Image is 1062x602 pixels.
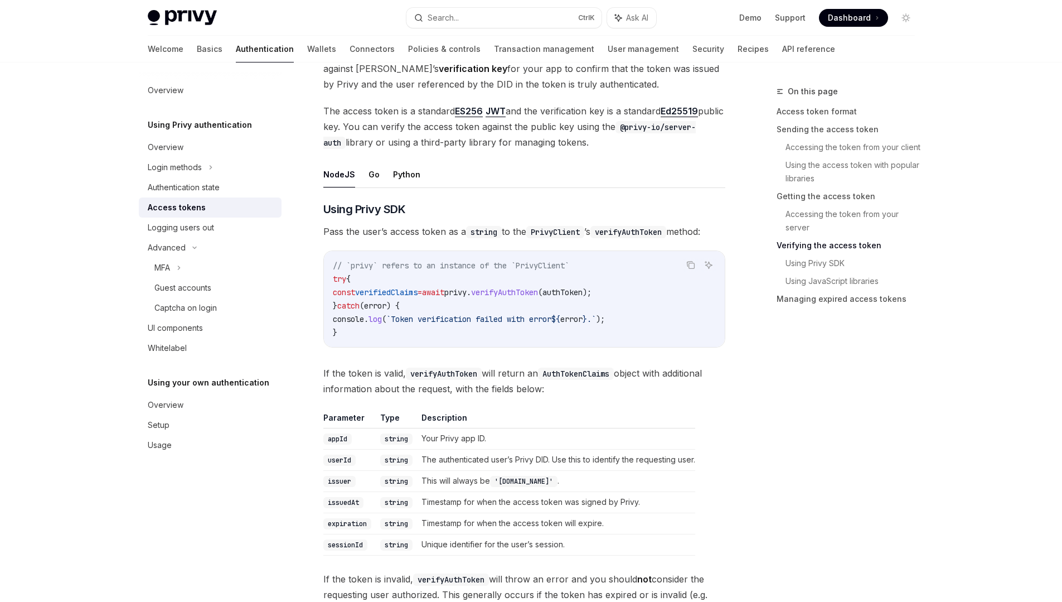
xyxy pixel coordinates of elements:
code: string [380,497,413,508]
span: { [346,274,351,284]
h5: Using your own authentication [148,376,269,389]
a: Verifying the access token [777,237,924,254]
a: Overview [139,395,282,415]
a: Ed25519 [661,105,698,117]
span: } [583,314,587,324]
a: Using the access token with popular libraries [785,156,924,187]
a: API reference [782,36,835,62]
span: log [368,314,382,324]
span: catch [337,301,360,311]
code: string [380,518,413,529]
span: Using Privy SDK [323,201,406,217]
span: ( [538,287,542,297]
div: Overview [148,84,183,97]
span: ) { [386,301,400,311]
h5: Using Privy authentication [148,118,252,132]
td: Timestamp for when the access token will expire. [417,513,695,534]
span: Pass the user’s access token as a to the ’s method: [323,224,725,239]
strong: verification key [439,63,507,74]
a: Accessing the token from your client [785,138,924,156]
a: Logging users out [139,218,282,238]
div: MFA [154,261,170,274]
a: Authentication state [139,177,282,198]
span: } [333,328,337,338]
code: string [380,434,413,445]
a: Access tokens [139,198,282,218]
td: This will always be . [417,470,695,492]
span: } [333,301,337,311]
div: Guest accounts [154,281,211,295]
code: PrivyClient [526,226,584,238]
code: sessionId [323,540,367,551]
a: Transaction management [494,36,594,62]
div: Authentication state [148,181,220,194]
span: ); [596,314,605,324]
div: Usage [148,439,172,452]
th: Type [376,412,417,428]
button: Copy the contents from the code block [683,258,698,272]
div: Login methods [148,161,202,174]
th: Description [417,412,695,428]
div: Whitelabel [148,341,187,355]
div: Setup [148,418,169,432]
div: Overview [148,398,183,412]
code: verifyAuthToken [413,574,489,586]
div: Captcha on login [154,301,217,315]
code: AuthTokenClaims [538,368,614,380]
span: Once you’ve obtained the user’s access token from a request, you should verify the token against ... [323,45,725,92]
a: Using JavaScript libraries [785,272,924,290]
span: await [422,287,444,297]
button: Search...CtrlK [406,8,602,28]
a: Setup [139,415,282,435]
span: If the token is valid, will return an object with additional information about the request, with ... [323,365,725,397]
button: Python [393,161,420,187]
a: Managing expired access tokens [777,290,924,308]
a: Captcha on login [139,298,282,318]
code: verifyAuthToken [406,368,482,380]
div: Search... [428,11,459,25]
code: '[DOMAIN_NAME]' [490,476,557,487]
span: error [560,314,583,324]
a: Using Privy SDK [785,254,924,272]
a: User management [608,36,679,62]
a: Whitelabel [139,338,282,358]
span: ( [382,314,386,324]
span: ( [360,301,364,311]
div: UI components [148,321,203,335]
span: const [333,287,355,297]
code: userId [323,455,356,466]
span: The access token is a standard and the verification key is a standard public key. You can verify ... [323,103,725,150]
code: issuedAt [323,497,363,508]
span: verifyAuthToken [471,287,538,297]
span: ${ [551,314,560,324]
span: Ask AI [626,12,648,23]
span: error [364,301,386,311]
button: Toggle dark mode [897,9,915,27]
div: Overview [148,141,183,154]
a: Guest accounts [139,278,282,298]
a: Basics [197,36,222,62]
span: = [418,287,422,297]
a: Sending the access token [777,121,924,138]
button: Go [368,161,380,187]
a: Support [775,12,806,23]
div: Advanced [148,241,186,254]
span: verifiedClaims [355,287,418,297]
a: Wallets [307,36,336,62]
a: Authentication [236,36,294,62]
img: light logo [148,10,217,26]
a: Getting the access token [777,187,924,205]
code: verifyAuthToken [590,226,666,238]
td: The authenticated user’s Privy DID. Use this to identify the requesting user. [417,449,695,470]
a: Usage [139,435,282,455]
button: Ask AI [607,8,656,28]
span: . [364,314,368,324]
code: expiration [323,518,371,529]
a: Recipes [738,36,769,62]
span: try [333,274,346,284]
td: Your Privy app ID. [417,428,695,449]
a: Overview [139,137,282,157]
a: Welcome [148,36,183,62]
code: issuer [323,476,356,487]
a: Accessing the token from your server [785,205,924,237]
